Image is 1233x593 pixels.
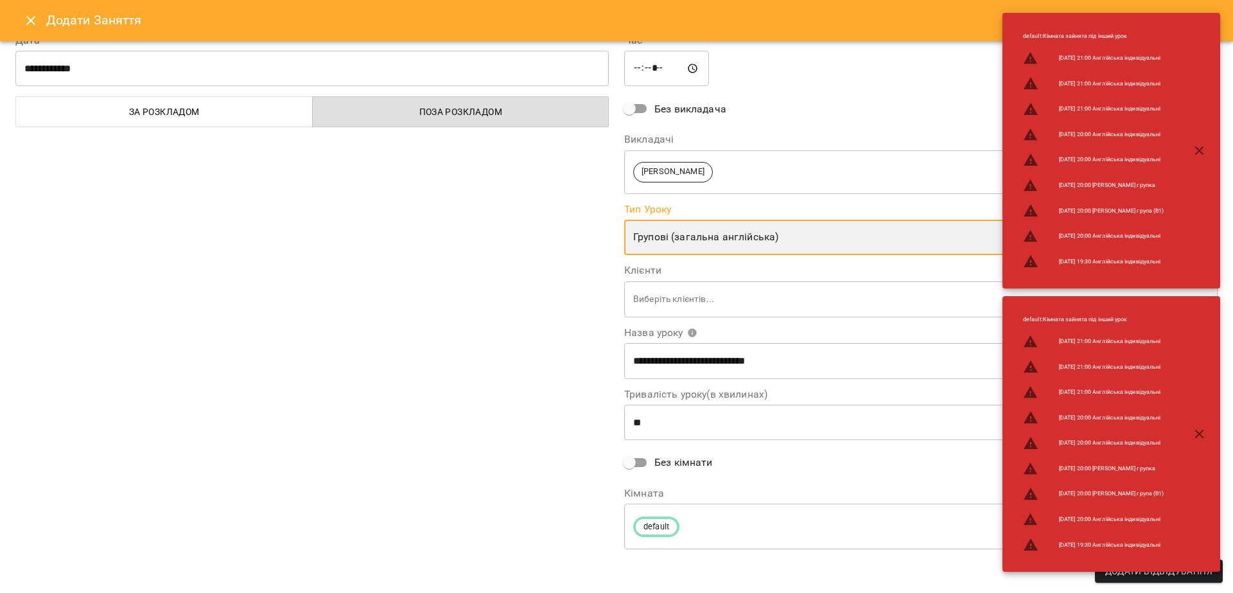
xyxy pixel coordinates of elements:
[15,5,46,36] button: Close
[15,96,313,127] button: За розкладом
[1013,329,1174,355] li: [DATE] 21:00 Англійська індивідуальні
[1013,224,1174,249] li: [DATE] 20:00 Англійська індивідуальні
[1013,430,1174,456] li: [DATE] 20:00 Англійська індивідуальні
[1013,147,1174,173] li: [DATE] 20:00 Англійська індивідуальні
[624,488,1218,499] label: Кімната
[1013,71,1174,96] li: [DATE] 21:00 Англійська індивідуальні
[624,204,1218,215] label: Тип Уроку
[1013,198,1174,224] li: [DATE] 20:00 [PERSON_NAME] група (B1)
[1013,96,1174,122] li: [DATE] 21:00 Англійська індивідуальні
[1013,481,1174,507] li: [DATE] 20:00 [PERSON_NAME] група (B1)
[1013,380,1174,405] li: [DATE] 21:00 Англійська індивідуальні
[320,104,602,119] span: Поза розкладом
[1013,249,1174,274] li: [DATE] 19:30 Англійська індивідуальні
[633,293,1197,306] p: Виберіть клієнтів...
[624,265,1218,276] label: Клієнти
[1013,507,1174,533] li: [DATE] 20:00 Англійська індивідуальні
[624,150,1218,194] div: [PERSON_NAME]
[1013,27,1174,46] li: default : Кімната зайнята під інший урок
[15,35,609,46] label: Дата
[654,102,726,117] span: Без викладача
[624,281,1218,317] div: Виберіть клієнтів...
[1013,173,1174,199] li: [DATE] 20:00 [PERSON_NAME] групка
[1013,532,1174,558] li: [DATE] 19:30 Англійська індивідуальні
[1013,122,1174,148] li: [DATE] 20:00 Англійська індивідуальні
[624,220,1218,256] div: Групові (загальна англійська)
[46,10,1218,30] h6: Додати Заняття
[636,521,677,533] span: default
[312,96,609,127] button: Поза розкладом
[624,389,1218,400] label: Тривалість уроку(в хвилинах)
[1013,456,1174,482] li: [DATE] 20:00 [PERSON_NAME] групка
[687,328,697,338] svg: Вкажіть назву уроку або виберіть клієнтів
[654,455,713,470] span: Без кімнати
[24,104,305,119] span: За розкладом
[624,134,1218,145] label: Викладачі
[1013,310,1174,329] li: default : Кімната зайнята під інший урок
[624,328,697,338] span: Назва уроку
[1013,46,1174,71] li: [DATE] 21:00 Англійська індивідуальні
[624,35,1218,46] label: Час
[634,166,712,178] span: [PERSON_NAME]
[624,504,1218,549] div: default
[1013,405,1174,430] li: [DATE] 20:00 Англійська індивідуальні
[1013,354,1174,380] li: [DATE] 21:00 Англійська індивідуальні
